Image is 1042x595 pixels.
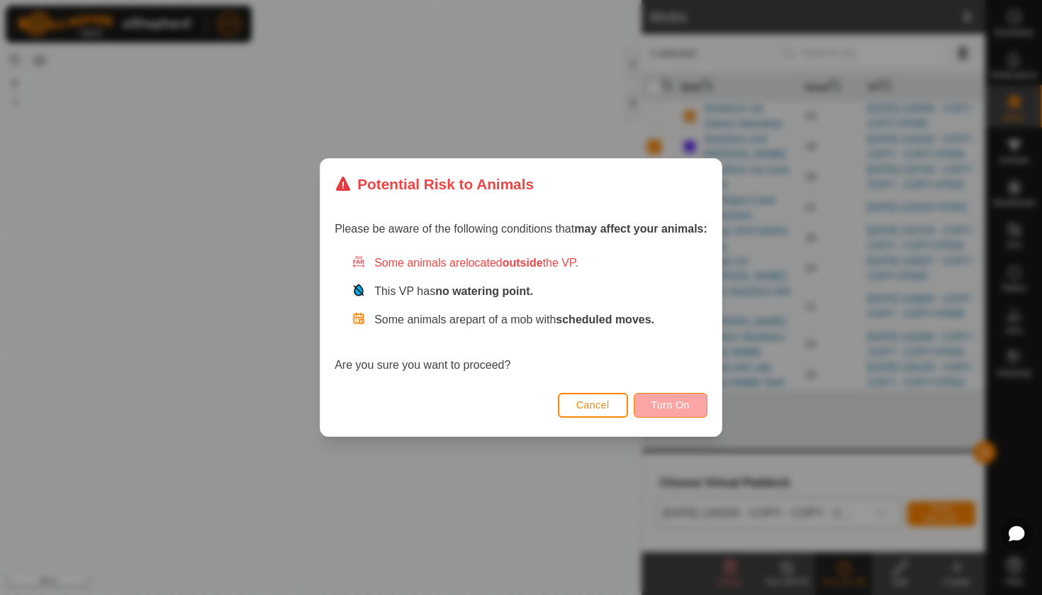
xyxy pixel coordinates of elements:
[466,257,578,269] span: located the VP.
[374,285,533,297] span: This VP has
[352,255,707,272] div: Some animals are
[435,285,533,297] strong: no watering point.
[335,223,707,235] span: Please be aware of the following conditions that
[335,173,534,195] div: Potential Risk to Animals
[634,393,707,418] button: Turn On
[503,257,543,269] strong: outside
[558,393,628,418] button: Cancel
[651,399,690,411] span: Turn On
[576,399,610,411] span: Cancel
[574,223,707,235] strong: may affect your animals:
[556,313,654,326] strong: scheduled moves.
[466,313,654,326] span: part of a mob with
[335,255,707,374] div: Are you sure you want to proceed?
[374,311,707,328] p: Some animals are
